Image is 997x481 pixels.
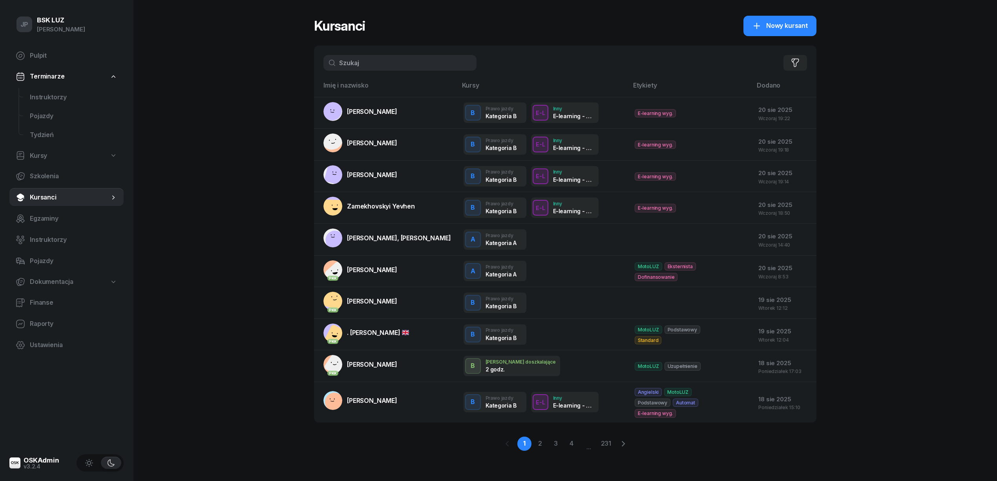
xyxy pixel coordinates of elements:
[665,362,701,370] span: Uzupełnienie
[327,276,339,281] div: PKK
[37,17,85,24] div: BSK LUZ
[635,262,662,271] span: MotoLUZ
[635,409,676,417] span: E-learning wyg.
[533,394,548,410] button: E-L
[553,169,594,174] div: Inny
[9,315,124,333] a: Raporty
[323,55,477,71] input: Szukaj
[665,262,696,271] span: Eksternista
[323,324,409,342] a: PKK. [PERSON_NAME]
[347,139,397,147] span: [PERSON_NAME]
[635,326,662,334] span: MotoLUZ
[314,19,365,33] h1: Kursanci
[553,176,594,183] div: E-learning - 90 dni
[467,233,478,246] div: A
[766,21,808,31] span: Nowy kursant
[758,263,810,273] div: 20 sie 2025
[467,170,478,183] div: B
[553,113,594,119] div: E-learning - 90 dni
[635,109,676,117] span: E-learning wyg.
[347,397,397,404] span: [PERSON_NAME]
[465,394,481,410] button: B
[30,171,117,181] span: Szkolenia
[758,305,810,311] div: Wtorek 12:12
[564,437,579,451] a: 4
[323,292,397,311] a: PKK[PERSON_NAME]
[758,147,810,152] div: Wczoraj 19:18
[486,106,517,111] div: Prawo jazdy
[486,303,517,309] div: Kategoria B
[533,168,548,184] button: E-L
[9,252,124,271] a: Pojazdy
[758,405,810,410] div: Poniedziałek 15:10
[486,264,517,269] div: Prawo jazdy
[9,293,124,312] a: Finanse
[323,260,397,279] a: PKK[PERSON_NAME]
[758,369,810,374] div: Poniedziałek 17:03
[327,339,339,344] div: PKK
[758,105,810,115] div: 20 sie 2025
[9,46,124,65] a: Pulpit
[758,295,810,305] div: 19 sie 2025
[24,126,124,144] a: Tydzień
[323,391,397,410] a: [PERSON_NAME]
[758,137,810,147] div: 20 sie 2025
[533,397,548,407] div: E-L
[580,436,597,451] span: ...
[9,209,124,228] a: Egzaminy
[467,296,478,309] div: B
[486,366,526,373] div: 2 godz.
[9,167,124,186] a: Szkolenia
[553,395,594,401] div: Inny
[553,402,594,409] div: E-learning - 90 dni
[9,230,124,249] a: Instruktorzy
[533,200,548,216] button: E-L
[465,232,481,247] button: A
[758,210,810,216] div: Wczoraj 18:50
[635,388,662,396] span: Angielski
[323,102,397,121] a: [PERSON_NAME]
[30,130,117,140] span: Tydzień
[465,358,481,374] button: B
[673,399,698,407] span: Automat
[635,204,676,212] span: E-learning wyg.
[486,233,517,238] div: Prawo jazdy
[314,80,457,97] th: Imię i nazwisko
[752,80,816,97] th: Dodano
[347,360,397,368] span: [PERSON_NAME]
[553,144,594,151] div: E-learning - 90 dni
[758,179,810,184] div: Wczoraj 19:14
[486,240,517,246] div: Kategoria A
[24,88,124,107] a: Instruktorzy
[24,107,124,126] a: Pojazdy
[758,116,810,121] div: Wczoraj 19:22
[758,200,810,210] div: 20 sie 2025
[9,68,124,86] a: Terminarze
[347,234,451,242] span: [PERSON_NAME], [PERSON_NAME]
[758,358,810,368] div: 18 sie 2025
[465,327,481,342] button: B
[486,208,517,214] div: Kategoria B
[327,371,339,376] div: PKK
[486,402,517,409] div: Kategoria B
[467,395,478,409] div: B
[533,105,548,121] button: E-L
[758,242,810,247] div: Wczoraj 14:40
[323,197,415,216] a: Zamekhovskyi Yevhen
[635,336,662,344] span: Standard
[457,80,628,97] th: Kursy
[323,134,397,152] a: [PERSON_NAME]
[30,51,117,61] span: Pulpit
[486,201,517,206] div: Prawo jazdy
[486,113,517,119] div: Kategoria B
[758,326,810,337] div: 19 sie 2025
[30,235,117,245] span: Instruktorzy
[323,355,397,374] a: PKK[PERSON_NAME]
[635,273,678,281] span: Dofinansowanie
[486,271,517,278] div: Kategoria A
[549,437,563,451] a: 3
[30,92,117,102] span: Instruktorzy
[323,229,451,247] a: [PERSON_NAME], [PERSON_NAME]
[553,208,594,214] div: E-learning - 90 dni
[30,277,73,287] span: Dokumentacja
